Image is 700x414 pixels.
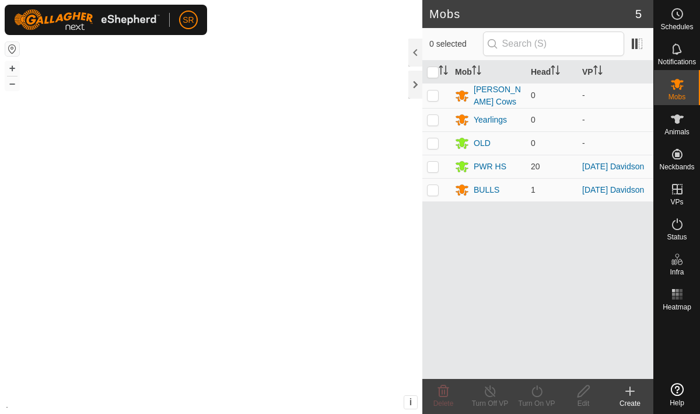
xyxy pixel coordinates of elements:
button: i [404,396,417,409]
div: PWR HS [474,161,506,173]
p-sorticon: Activate to sort [439,67,448,76]
span: 0 [531,115,535,124]
h2: Mobs [429,7,635,21]
button: + [5,61,19,75]
div: Turn On VP [513,398,560,409]
span: VPs [670,199,683,206]
div: [PERSON_NAME] Cows [474,84,521,108]
div: Create [607,398,653,409]
span: Heatmap [663,304,691,311]
span: 1 [531,185,535,194]
span: Help [670,399,684,406]
span: Mobs [668,93,685,100]
span: 20 [531,162,540,171]
span: SR [183,14,194,26]
a: Contact Us [223,399,257,409]
th: VP [577,61,653,84]
div: Yearlings [474,114,507,126]
a: [DATE] Davidson [582,185,644,194]
span: 5 [635,5,642,23]
a: [DATE] Davidson [582,162,644,171]
div: BULLS [474,184,499,196]
span: i [409,397,412,407]
img: Gallagher Logo [14,9,160,30]
span: 0 [531,138,535,148]
span: Infra [670,269,684,276]
a: Help [654,378,700,411]
button: – [5,76,19,91]
td: - [577,83,653,108]
p-sorticon: Activate to sort [593,67,603,76]
th: Head [526,61,577,84]
p-sorticon: Activate to sort [551,67,560,76]
p-sorticon: Activate to sort [472,67,481,76]
td: - [577,131,653,155]
input: Search (S) [483,32,624,56]
div: Edit [560,398,607,409]
td: - [577,108,653,131]
span: Neckbands [659,163,694,171]
span: Schedules [660,23,693,30]
span: Status [667,234,687,241]
span: 0 selected [429,38,483,50]
th: Mob [450,61,526,84]
span: Delete [433,399,454,408]
button: Reset Map [5,42,19,56]
span: Notifications [658,58,696,65]
a: Privacy Policy [165,399,209,409]
span: Animals [664,128,689,135]
span: 0 [531,91,535,100]
div: Turn Off VP [467,398,513,409]
div: OLD [474,137,491,149]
